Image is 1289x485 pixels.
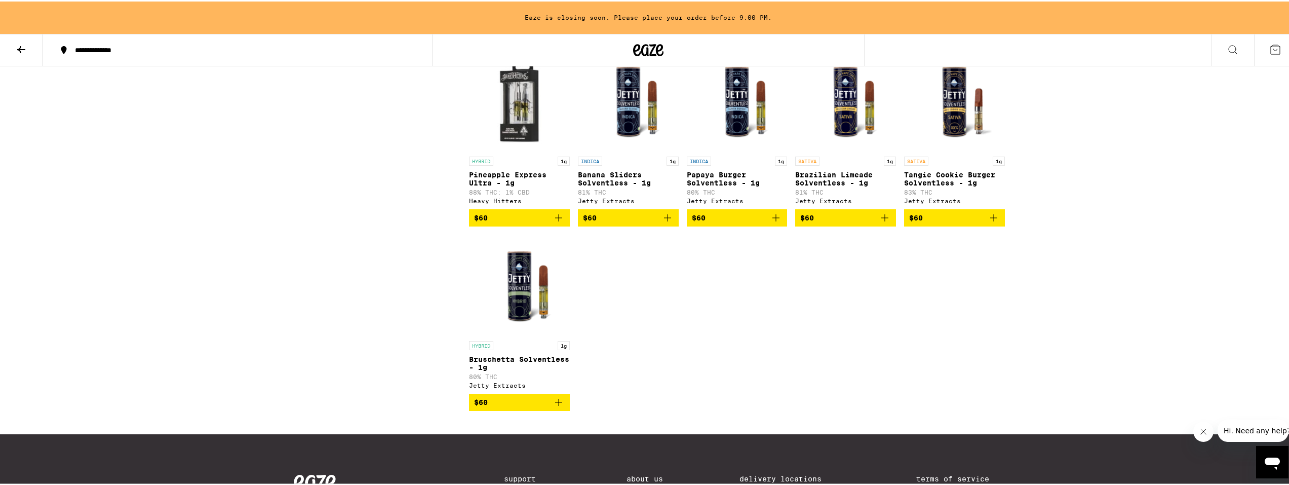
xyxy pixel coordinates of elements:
[469,155,493,164] p: HYBRID
[1256,444,1288,477] iframe: Button to launch messaging window
[904,208,1005,225] button: Add to bag
[795,196,896,203] div: Jetty Extracts
[469,381,570,387] div: Jetty Extracts
[469,49,570,208] a: Open page for Pineapple Express Ultra - 1g from Heavy Hitters
[474,397,488,405] span: $60
[687,208,788,225] button: Add to bag
[795,169,896,185] p: Brazilian Limeade Solventless - 1g
[904,49,1005,208] a: Open page for Tangie Cookie Burger Solventless - 1g from Jetty Extracts
[909,212,923,220] span: $60
[904,188,1005,194] p: 83% THC
[469,233,570,334] img: Jetty Extracts - Bruschetta Solventless - 1g
[558,340,570,349] p: 1g
[469,233,570,392] a: Open page for Bruschetta Solventless - 1g from Jetty Extracts
[687,155,711,164] p: INDICA
[687,188,788,194] p: 80% THC
[904,155,928,164] p: SATIVA
[469,208,570,225] button: Add to bag
[469,392,570,409] button: Add to bag
[469,340,493,349] p: HYBRID
[904,196,1005,203] div: Jetty Extracts
[469,354,570,370] p: Bruschetta Solventless - 1g
[795,49,896,150] img: Jetty Extracts - Brazilian Limeade Solventless - 1g
[667,155,679,164] p: 1g
[904,169,1005,185] p: Tangie Cookie Burger Solventless - 1g
[687,49,788,208] a: Open page for Papaya Burger Solventless - 1g from Jetty Extracts
[993,155,1005,164] p: 1g
[578,196,679,203] div: Jetty Extracts
[578,188,679,194] p: 81% THC
[578,208,679,225] button: Add to bag
[904,49,1005,150] img: Jetty Extracts - Tangie Cookie Burger Solventless - 1g
[916,473,1003,481] a: Terms of Service
[474,212,488,220] span: $60
[692,212,706,220] span: $60
[583,212,597,220] span: $60
[795,155,819,164] p: SATIVA
[469,196,570,203] div: Heavy Hitters
[627,473,663,481] a: About Us
[469,49,570,150] img: Heavy Hitters - Pineapple Express Ultra - 1g
[578,49,679,208] a: Open page for Banana Sliders Solventless - 1g from Jetty Extracts
[578,49,679,150] img: Jetty Extracts - Banana Sliders Solventless - 1g
[1218,418,1288,440] iframe: Message from company
[795,188,896,194] p: 81% THC
[687,169,788,185] p: Papaya Burger Solventless - 1g
[578,169,679,185] p: Banana Sliders Solventless - 1g
[558,155,570,164] p: 1g
[578,155,602,164] p: INDICA
[1193,420,1214,440] iframe: Close message
[687,49,788,150] img: Jetty Extracts - Papaya Burger Solventless - 1g
[775,155,787,164] p: 1g
[739,473,840,481] a: Delivery Locations
[6,7,73,15] span: Hi. Need any help?
[469,169,570,185] p: Pineapple Express Ultra - 1g
[469,372,570,379] p: 80% THC
[687,196,788,203] div: Jetty Extracts
[800,212,814,220] span: $60
[795,49,896,208] a: Open page for Brazilian Limeade Solventless - 1g from Jetty Extracts
[504,473,550,481] a: Support
[795,208,896,225] button: Add to bag
[469,188,570,194] p: 88% THC: 1% CBD
[884,155,896,164] p: 1g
